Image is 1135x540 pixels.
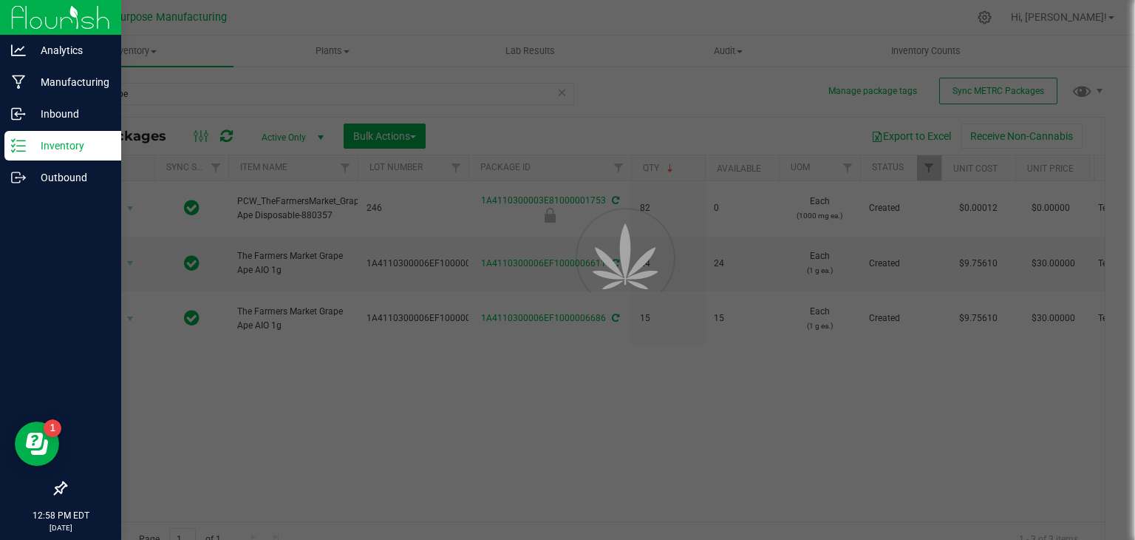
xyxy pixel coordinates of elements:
[11,107,26,121] inline-svg: Inbound
[15,422,59,466] iframe: Resource center
[11,138,26,153] inline-svg: Inventory
[7,509,115,522] p: 12:58 PM EDT
[26,105,115,123] p: Inbound
[26,41,115,59] p: Analytics
[26,169,115,186] p: Outbound
[7,522,115,533] p: [DATE]
[11,43,26,58] inline-svg: Analytics
[44,419,61,437] iframe: Resource center unread badge
[26,73,115,91] p: Manufacturing
[11,170,26,185] inline-svg: Outbound
[11,75,26,90] inline-svg: Manufacturing
[26,137,115,155] p: Inventory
